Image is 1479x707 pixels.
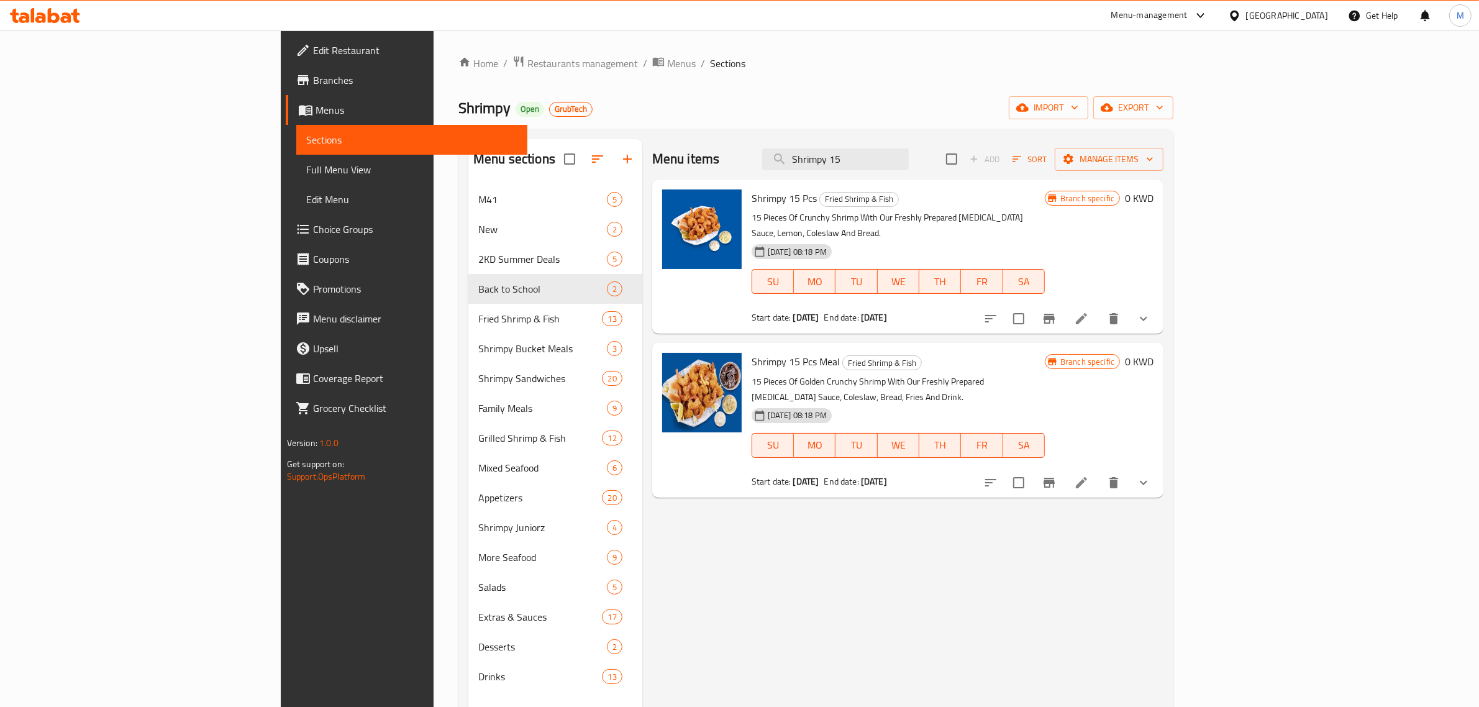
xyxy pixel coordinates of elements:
span: export [1103,100,1163,116]
div: items [602,609,622,624]
button: TU [835,433,877,458]
li: / [701,56,705,71]
span: 9 [608,552,622,563]
a: Menus [286,95,528,125]
button: TU [835,269,877,294]
div: Salads5 [468,572,642,602]
button: MO [794,433,835,458]
span: Open [516,104,544,114]
span: End date: [824,473,859,490]
h6: 0 KWD [1125,353,1154,370]
span: 17 [603,611,621,623]
button: MO [794,269,835,294]
button: Branch-specific-item [1034,468,1064,498]
a: Menus [652,55,696,71]
span: Sections [710,56,745,71]
b: [DATE] [793,473,819,490]
span: SU [757,273,789,291]
span: Fried Shrimp & Fish [478,311,603,326]
span: 4 [608,522,622,534]
input: search [762,148,909,170]
div: Drinks13 [468,662,642,691]
span: SA [1008,273,1040,291]
img: Shrimpy 15 Pcs Meal [662,353,742,432]
a: Sections [296,125,528,155]
span: 2 [608,283,622,295]
span: Desserts [478,639,607,654]
span: Salads [478,580,607,595]
a: Choice Groups [286,214,528,244]
span: Sort sections [583,144,612,174]
span: 13 [603,671,621,683]
span: Sections [306,132,518,147]
span: Edit Menu [306,192,518,207]
button: SU [752,269,794,294]
span: Fried Shrimp & Fish [820,192,898,206]
span: Select all sections [557,146,583,172]
button: sort-choices [976,468,1006,498]
span: FR [966,436,998,454]
span: 1.0.0 [319,435,339,451]
span: 20 [603,492,621,504]
div: items [602,490,622,505]
span: M [1457,9,1464,22]
span: Shrimpy 15 Pcs [752,189,817,208]
span: TU [840,436,872,454]
p: 15 Pieces Of Golden Crunchy Shrimp With Our Freshly Prepared [MEDICAL_DATA] Sauce, Coleslaw, Brea... [752,374,1045,405]
div: Family Meals9 [468,393,642,423]
a: Coverage Report [286,363,528,393]
span: End date: [824,309,859,326]
p: 15 Pieces Of Crunchy Shrimp With Our Freshly Prepared [MEDICAL_DATA] Sauce, Lemon, Coleslaw And B... [752,210,1045,241]
div: Shrimpy Sandwiches20 [468,363,642,393]
div: items [607,222,622,237]
h6: 0 KWD [1125,189,1154,207]
div: Appetizers20 [468,483,642,513]
a: Menu disclaimer [286,304,528,334]
a: Edit menu item [1074,311,1089,326]
span: import [1019,100,1078,116]
span: Edit Restaurant [313,43,518,58]
button: show more [1129,304,1158,334]
span: Start date: [752,309,791,326]
span: Select to update [1006,470,1032,496]
span: Shrimpy Juniorz [478,520,607,535]
span: Grocery Checklist [313,401,518,416]
span: 2 [608,641,622,653]
div: 2KD Summer Deals5 [468,244,642,274]
div: Fried Shrimp & Fish [819,192,899,207]
span: Version: [287,435,317,451]
span: TH [924,436,956,454]
span: Menus [667,56,696,71]
div: Fried Shrimp & Fish13 [468,304,642,334]
span: SU [757,436,789,454]
span: 12 [603,432,621,444]
span: Sort items [1004,150,1055,169]
span: 5 [608,253,622,265]
span: Promotions [313,281,518,296]
span: [DATE] 08:18 PM [763,246,832,258]
div: items [607,252,622,267]
nav: Menu sections [468,180,642,696]
a: Edit Menu [296,185,528,214]
span: Drinks [478,669,603,684]
span: Add item [965,150,1004,169]
button: TH [919,433,961,458]
span: Full Menu View [306,162,518,177]
span: Manage items [1065,152,1154,167]
nav: breadcrumb [458,55,1173,71]
button: Branch-specific-item [1034,304,1064,334]
button: TH [919,269,961,294]
li: / [643,56,647,71]
span: [DATE] 08:18 PM [763,409,832,421]
span: GrubTech [550,104,592,114]
b: [DATE] [861,473,887,490]
div: M415 [468,185,642,214]
button: FR [961,269,1003,294]
div: items [607,550,622,565]
b: [DATE] [793,309,819,326]
div: items [602,431,622,445]
span: Menus [316,103,518,117]
button: delete [1099,468,1129,498]
div: items [602,371,622,386]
